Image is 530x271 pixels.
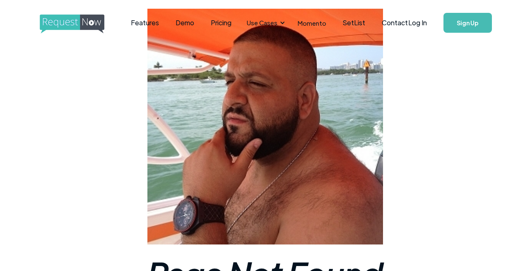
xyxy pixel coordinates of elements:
a: Momento [289,11,335,35]
a: Sign Up [443,13,492,33]
a: Contact [373,10,416,36]
a: Demo [167,10,202,36]
div: Use Cases [247,18,277,27]
div: Use Cases [242,10,287,36]
img: requestnow logo [40,15,120,34]
a: Log In [400,8,435,37]
a: Features [123,10,167,36]
a: home [40,15,102,31]
a: Pricing [202,10,240,36]
a: SetList [335,10,373,36]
